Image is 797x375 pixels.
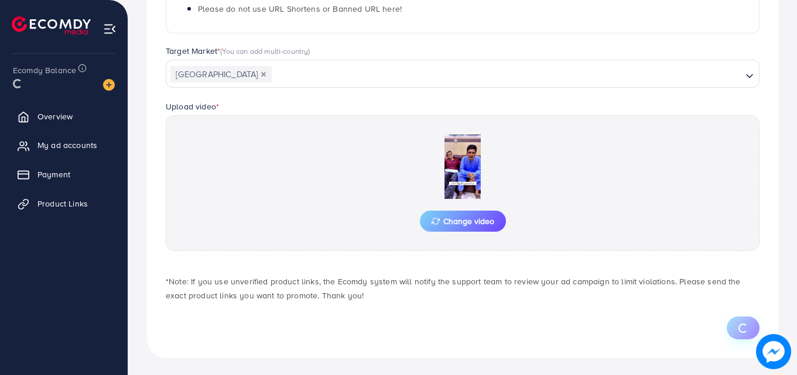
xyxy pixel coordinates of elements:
[9,163,119,186] a: Payment
[198,3,402,15] span: Please do not use URL Shortens or Banned URL here!
[220,46,310,56] span: (You can add multi-country)
[12,16,91,35] img: logo
[166,274,760,302] p: *Note: If you use unverified product links, the Ecomdy system will notify the support team to rev...
[756,334,791,369] img: image
[37,168,70,180] span: Payment
[432,217,494,225] span: Change video
[13,64,76,76] span: Ecomdy Balance
[9,192,119,215] a: Product Links
[37,111,73,122] span: Overview
[9,105,119,128] a: Overview
[166,60,760,88] div: Search for option
[103,22,117,36] img: menu
[37,139,97,151] span: My ad accounts
[103,79,115,91] img: image
[404,135,521,199] img: Preview Image
[261,71,266,77] button: Deselect Pakistan
[37,198,88,209] span: Product Links
[166,101,219,112] label: Upload video
[9,133,119,157] a: My ad accounts
[273,66,741,84] input: Search for option
[166,45,310,57] label: Target Market
[170,66,272,82] span: [GEOGRAPHIC_DATA]
[420,211,506,232] button: Change video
